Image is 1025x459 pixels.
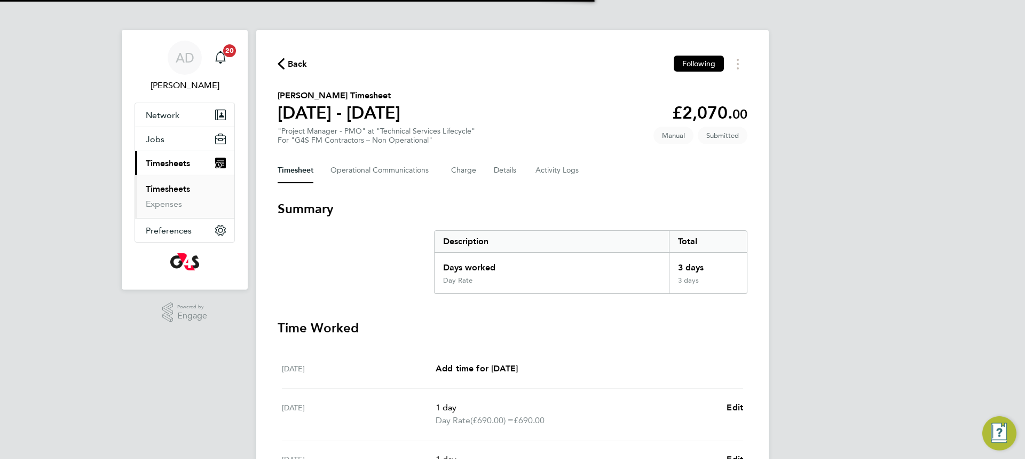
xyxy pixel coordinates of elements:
h1: [DATE] - [DATE] [278,102,400,123]
h3: Summary [278,200,747,217]
button: Network [135,103,234,127]
span: AD [176,51,194,65]
button: Operational Communications [330,158,434,183]
button: Activity Logs [535,158,580,183]
div: Days worked [435,253,669,276]
div: Total [669,231,747,252]
h3: Time Worked [278,320,747,337]
div: For "G4S FM Contractors – Non Operational" [278,136,475,145]
span: Back [288,58,307,71]
button: Charge [451,158,477,183]
a: Go to home page [135,253,235,270]
button: Timesheets [135,151,234,175]
span: 00 [732,106,747,122]
span: Engage [177,312,207,321]
button: Engage Resource Center [982,416,1016,450]
a: Powered byEngage [162,302,208,323]
span: Following [682,59,715,68]
button: Timesheet [278,158,313,183]
span: Timesheets [146,158,190,168]
div: [DATE] [282,362,436,375]
span: Adam Doohan [135,79,235,92]
img: g4s-logo-retina.png [170,253,199,270]
span: Powered by [177,302,207,312]
a: Add time for [DATE] [436,362,518,375]
div: Description [435,231,669,252]
span: Edit [727,402,743,413]
div: Summary [434,230,747,294]
a: Expenses [146,199,182,209]
div: 3 days [669,253,747,276]
button: Preferences [135,219,234,242]
span: This timesheet is Submitted. [698,127,747,144]
span: This timesheet was manually created. [653,127,693,144]
span: £690.00 [514,415,545,425]
button: Following [674,56,724,72]
div: Timesheets [135,175,234,218]
app-decimal: £2,070. [672,103,747,123]
nav: Main navigation [122,30,248,290]
button: Timesheets Menu [728,56,747,72]
span: Add time for [DATE] [436,363,518,374]
span: Jobs [146,134,164,144]
span: Day Rate [436,414,470,427]
h2: [PERSON_NAME] Timesheet [278,89,400,102]
div: [DATE] [282,401,436,427]
a: AD[PERSON_NAME] [135,41,235,92]
a: Edit [727,401,743,414]
span: Network [146,110,179,120]
div: Day Rate [443,276,472,285]
button: Details [494,158,518,183]
button: Jobs [135,127,234,151]
span: 20 [223,44,236,57]
div: 3 days [669,276,747,293]
div: "Project Manager - PMO" at "Technical Services Lifecycle" [278,127,475,145]
span: (£690.00) = [470,415,514,425]
p: 1 day [436,401,718,414]
button: Back [278,57,307,71]
a: 20 [210,41,231,75]
span: Preferences [146,225,192,236]
a: Timesheets [146,184,190,194]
